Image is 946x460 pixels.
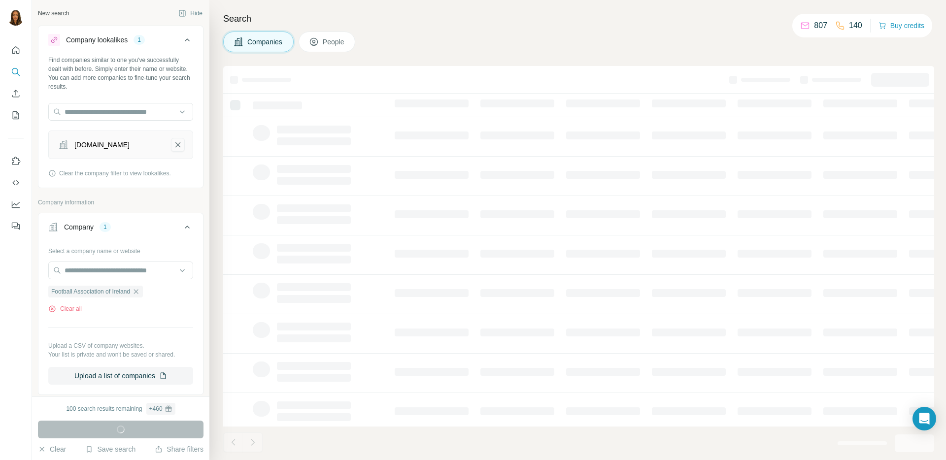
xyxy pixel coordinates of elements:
div: 1 [134,35,145,44]
div: Open Intercom Messenger [912,407,936,430]
button: Company1 [38,215,203,243]
div: Select a company name or website [48,243,193,256]
div: + 460 [149,404,163,413]
button: Upload a list of companies [48,367,193,385]
button: Quick start [8,41,24,59]
button: Company lookalikes1 [38,28,203,56]
p: 140 [849,20,862,32]
button: My lists [8,106,24,124]
div: Company lookalikes [66,35,128,45]
button: Feedback [8,217,24,235]
span: People [323,37,345,47]
h4: Search [223,12,934,26]
div: Find companies similar to one you've successfully dealt with before. Simply enter their name or w... [48,56,193,91]
div: 1 [100,223,111,231]
p: 807 [814,20,827,32]
p: Upload a CSV of company websites. [48,341,193,350]
button: Buy credits [878,19,924,33]
span: Clear the company filter to view lookalikes. [59,169,171,178]
div: New search [38,9,69,18]
button: Hide [171,6,209,21]
div: Company [64,222,94,232]
button: Use Surfe API [8,174,24,192]
button: perlego.com-remove-button [171,138,185,152]
button: Dashboard [8,196,24,213]
button: Enrich CSV [8,85,24,102]
span: Football Association of Ireland [51,287,130,296]
button: Save search [85,444,135,454]
button: Clear [38,444,66,454]
p: Your list is private and won't be saved or shared. [48,350,193,359]
div: 100 search results remaining [66,403,175,415]
p: Company information [38,198,203,207]
button: Share filters [155,444,203,454]
span: Companies [247,37,283,47]
button: Use Surfe on LinkedIn [8,152,24,170]
div: [DOMAIN_NAME] [74,140,130,150]
img: Avatar [8,10,24,26]
button: Search [8,63,24,81]
button: Clear all [48,304,82,313]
